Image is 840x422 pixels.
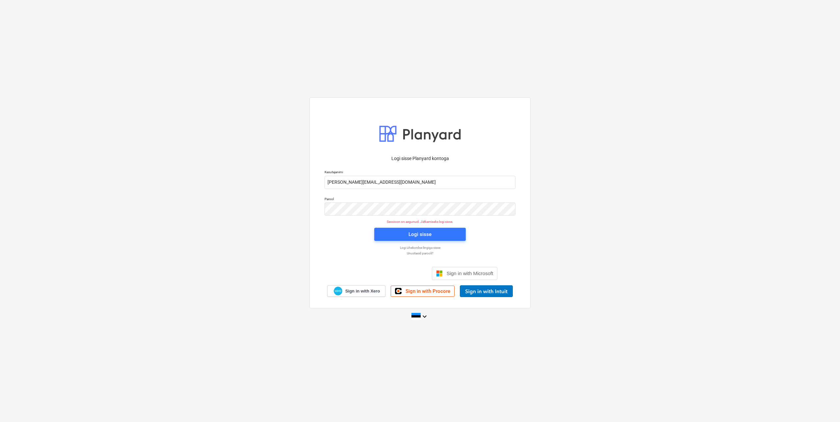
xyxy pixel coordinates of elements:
[325,170,515,176] p: Kasutajanimi
[325,176,515,189] input: Kasutajanimi
[339,266,430,281] iframe: Sisselogimine Google'i nupu abil
[447,270,493,276] span: Sign in with Microsoft
[436,270,443,277] img: Microsoft logo
[421,313,429,320] i: keyboard_arrow_down
[374,228,466,241] button: Logi sisse
[325,155,515,162] p: Logi sisse Planyard kontoga
[321,251,519,255] a: Unustasid parooli?
[327,285,386,297] a: Sign in with Xero
[391,286,455,297] a: Sign in with Procore
[325,197,515,202] p: Parool
[321,246,519,250] a: Logi ühekordse lingiga sisse
[406,288,450,294] span: Sign in with Procore
[334,287,342,295] img: Xero logo
[408,230,432,239] div: Logi sisse
[345,288,380,294] span: Sign in with Xero
[321,220,519,224] p: Sessioon on aegunud. Jätkamiseks logi sisse.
